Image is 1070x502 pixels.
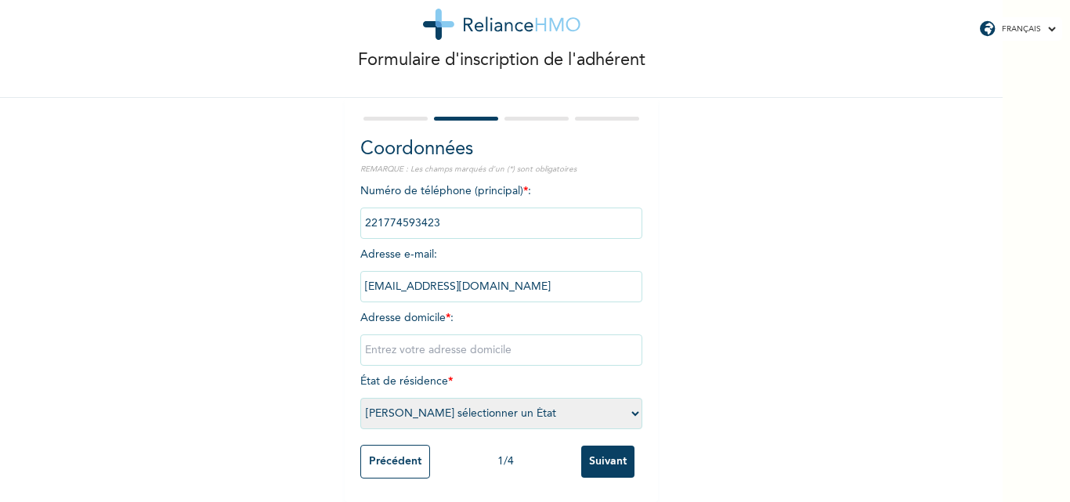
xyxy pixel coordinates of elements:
font: Coordonnées [360,140,473,159]
input: Entrez le numéro de téléphone principal [360,208,642,239]
font: État de résidence [360,376,448,387]
img: logo [423,9,580,40]
input: Suivant [581,446,634,478]
font: : [434,249,437,260]
input: Précédent [360,445,430,479]
font: Adresse domicile [360,312,446,323]
font: / [504,456,508,467]
font: Formulaire d'inscription de l'adhérent [358,52,645,69]
input: Entrez votre adresse domicile [360,334,642,366]
font: : [528,186,531,197]
font: : [450,312,454,323]
font: Numéro de téléphone (principal) [360,186,523,197]
font: 1 [497,456,504,467]
font: REMARQUE : Les champs marqués d'un (*) sont obligatoires [360,165,577,173]
font: Adresse e-mail [360,249,434,260]
font: 4 [508,456,514,467]
input: Entrez une adresse e-mail [360,271,642,302]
